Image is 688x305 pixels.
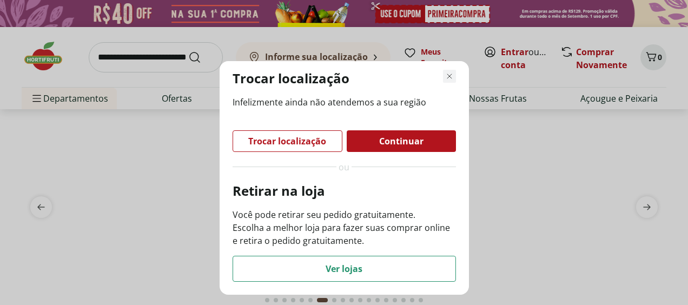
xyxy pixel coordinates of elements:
button: Ver lojas [233,256,456,282]
p: Retirar na loja [233,182,456,200]
span: Trocar localização [248,137,326,145]
button: Trocar localização [233,130,342,152]
div: Modal de regionalização [220,61,469,295]
span: Infelizmente ainda não atendemos a sua região [233,96,456,109]
button: Continuar [347,130,456,152]
span: Continuar [379,137,424,145]
span: ou [339,161,349,174]
button: Fechar modal de regionalização [443,70,456,83]
p: Trocar localização [233,70,349,87]
span: Ver lojas [326,264,362,273]
p: Você pode retirar seu pedido gratuitamente. Escolha a melhor loja para fazer suas comprar online ... [233,208,456,247]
